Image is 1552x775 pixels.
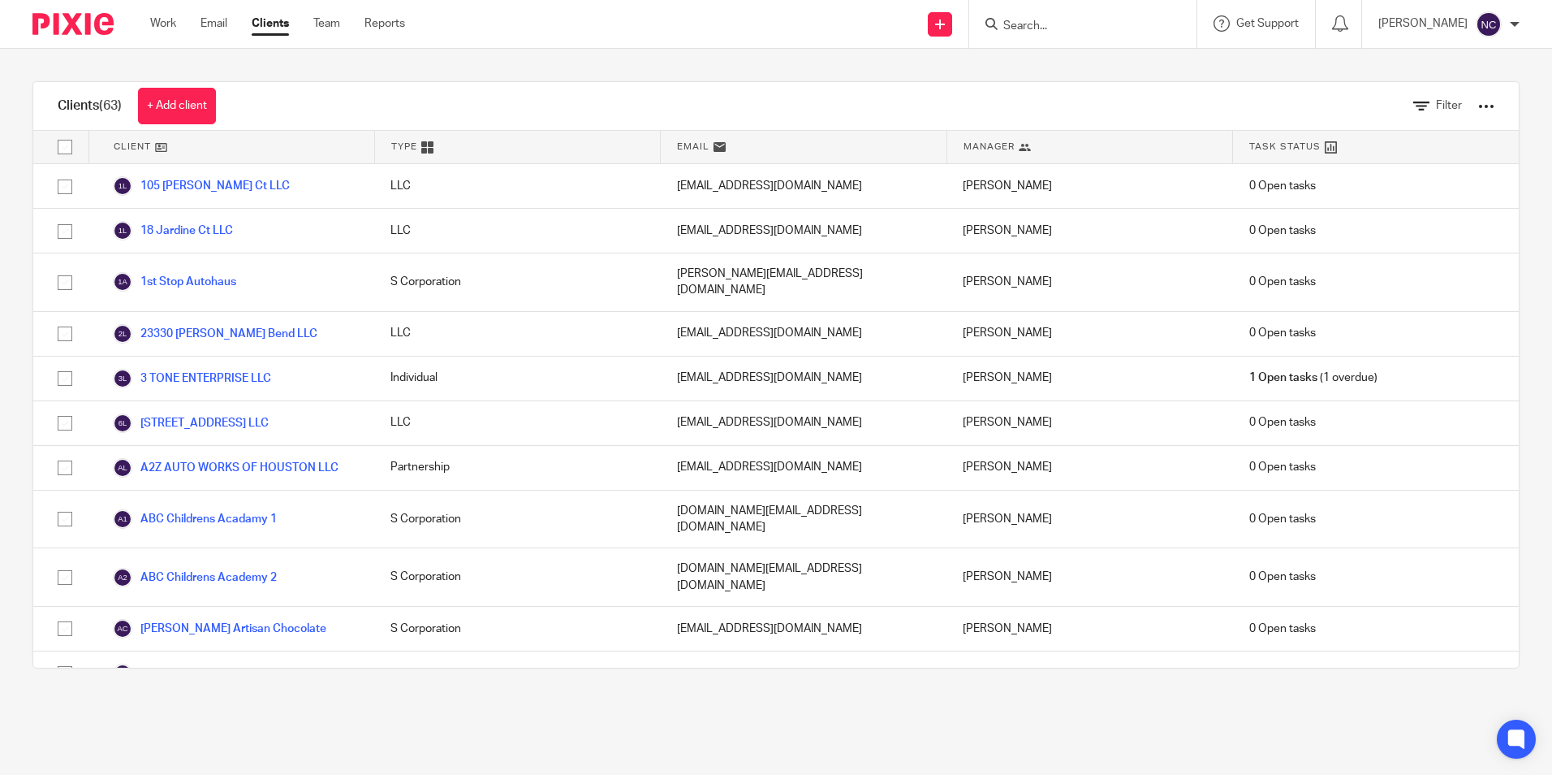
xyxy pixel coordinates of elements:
div: [DOMAIN_NAME][EMAIL_ADDRESS][DOMAIN_NAME] [661,491,946,548]
a: [STREET_ADDRESS] LLC [113,413,269,433]
div: [DOMAIN_NAME][EMAIL_ADDRESS][DOMAIN_NAME] [661,548,946,606]
img: svg%3E [113,369,132,388]
p: [PERSON_NAME] [1378,15,1468,32]
img: svg%3E [113,176,132,196]
a: 1st Stop Autohaus [113,272,236,292]
div: Individual [374,652,660,695]
div: S Corporation [374,491,660,548]
div: S Corporation [374,548,660,606]
div: Partnership [374,446,660,490]
img: svg%3E [1476,11,1502,37]
img: Pixie [32,13,114,35]
img: svg%3E [113,509,132,529]
span: 0 Open tasks [1249,621,1316,637]
div: [EMAIL_ADDRESS][DOMAIN_NAME] [661,209,946,253]
div: S Corporation [374,607,660,651]
a: 3 TONE ENTERPRISE LLC [113,369,271,388]
span: 0 Open tasks [1249,325,1316,341]
a: ABC Childrens Academy 2 [113,568,277,587]
span: 0 Open tasks [1249,511,1316,527]
span: 0 Open tasks [1249,414,1316,431]
a: 18 Jardine Ct LLC [113,221,233,240]
div: [PERSON_NAME] [946,401,1232,445]
span: 0 Open tasks [1249,274,1316,290]
div: [PERSON_NAME] [946,312,1232,356]
div: [PERSON_NAME] [946,253,1232,311]
div: LLC [374,164,660,208]
div: [EMAIL_ADDRESS][DOMAIN_NAME] [661,164,946,208]
a: ABC Childrens Acadamy 1 [113,509,277,529]
img: svg%3E [113,568,132,587]
a: Work [150,15,176,32]
span: 0 Open tasks [1249,665,1316,682]
div: [EMAIL_ADDRESS][DOMAIN_NAME] [661,652,946,695]
span: Client [114,140,151,154]
span: Get Support [1236,18,1299,29]
a: Email [200,15,227,32]
div: [EMAIL_ADDRESS][DOMAIN_NAME] [661,357,946,400]
a: 105 [PERSON_NAME] Ct LLC [113,176,290,196]
div: [PERSON_NAME] [946,491,1232,548]
div: [PERSON_NAME][EMAIL_ADDRESS][DOMAIN_NAME] [661,253,946,311]
span: 0 Open tasks [1249,569,1316,585]
img: svg%3E [113,664,132,683]
img: svg%3E [113,272,132,292]
span: (63) [99,99,122,112]
a: Reports [364,15,405,32]
span: 0 Open tasks [1249,178,1316,194]
span: Email [677,140,709,154]
span: (1 overdue) [1249,370,1377,386]
div: [EMAIL_ADDRESS][DOMAIN_NAME] [661,607,946,651]
div: LLC [374,312,660,356]
span: 0 Open tasks [1249,223,1316,239]
div: [PERSON_NAME] [946,446,1232,490]
img: svg%3E [113,413,132,433]
img: svg%3E [113,221,132,240]
div: Individual [374,357,660,400]
div: [PERSON_NAME] [946,164,1232,208]
img: svg%3E [113,619,132,639]
div: [EMAIL_ADDRESS][DOMAIN_NAME] [661,401,946,445]
a: Armen's Solutions LLC [113,664,257,683]
a: Clients [252,15,289,32]
div: LLC [374,401,660,445]
img: svg%3E [113,324,132,344]
div: [PERSON_NAME] [946,548,1232,606]
div: [PERSON_NAME] [PERSON_NAME] [946,652,1232,695]
a: Team [313,15,340,32]
span: 0 Open tasks [1249,459,1316,475]
span: Filter [1436,100,1462,111]
span: Task Status [1249,140,1321,154]
span: 1 Open tasks [1249,370,1317,386]
div: LLC [374,209,660,253]
h1: Clients [58,97,122,115]
span: Type [391,140,417,154]
a: [PERSON_NAME] Artisan Chocolate [113,619,326,639]
div: [EMAIL_ADDRESS][DOMAIN_NAME] [661,312,946,356]
div: [EMAIL_ADDRESS][DOMAIN_NAME] [661,446,946,490]
div: [PERSON_NAME] [946,209,1232,253]
span: Manager [964,140,1015,154]
a: 23330 [PERSON_NAME] Bend LLC [113,324,317,344]
div: S Corporation [374,253,660,311]
a: A2Z AUTO WORKS OF HOUSTON LLC [113,458,338,478]
img: svg%3E [113,458,132,478]
input: Search [1002,19,1148,34]
div: [PERSON_NAME] [946,357,1232,400]
div: [PERSON_NAME] [946,607,1232,651]
a: + Add client [138,88,216,124]
input: Select all [50,132,80,162]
